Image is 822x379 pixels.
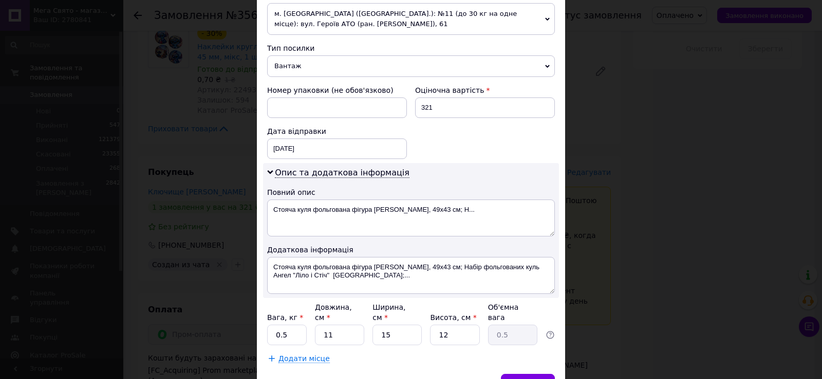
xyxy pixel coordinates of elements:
[267,313,303,322] label: Вага, кг
[267,3,555,35] span: м. [GEOGRAPHIC_DATA] ([GEOGRAPHIC_DATA].): №11 (до 30 кг на одне місце): вул. Героїв АТО (ран. [P...
[267,126,407,136] div: Дата відправки
[275,168,409,178] span: Опис та додаткова інформація
[372,303,405,322] label: Ширина, см
[267,245,555,255] div: Додаткова інформація
[488,302,537,323] div: Об'ємна вага
[315,303,352,322] label: Довжина, см
[267,55,555,77] span: Вантаж
[267,257,555,294] textarea: Стояча куля фольгована фігура [PERSON_NAME], 49х43 см; Набір фольгованих куль Ангел "Ліло і Стіч"...
[267,187,555,197] div: Повний опис
[267,85,407,95] div: Номер упаковки (не обов'язково)
[267,200,555,236] textarea: Стояча куля фольгована фігура [PERSON_NAME], 49х43 см; Н...
[267,44,314,52] span: Тип посилки
[415,85,555,95] div: Оціночна вартість
[278,354,330,363] span: Додати місце
[430,313,476,322] label: Висота, см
